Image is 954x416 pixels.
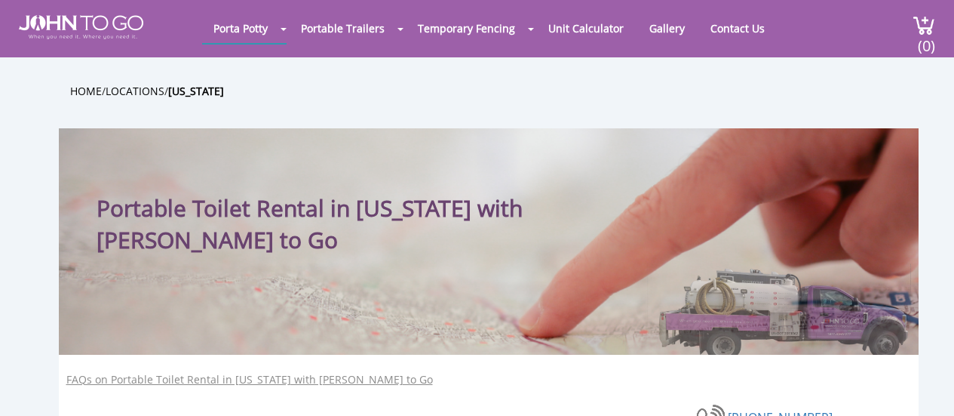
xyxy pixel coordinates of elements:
[647,263,911,355] img: Truck
[913,15,935,35] img: cart a
[638,14,696,43] a: Gallery
[168,84,224,98] a: [US_STATE]
[70,84,102,98] a: Home
[106,84,164,98] a: Locations
[699,14,776,43] a: Contact Us
[70,82,930,100] ul: / /
[406,14,526,43] a: Temporary Fencing
[917,23,935,56] span: (0)
[202,14,279,43] a: Porta Potty
[290,14,396,43] a: Portable Trailers
[97,159,583,256] h1: Portable Toilet Rental in [US_STATE] with [PERSON_NAME] to Go
[537,14,635,43] a: Unit Calculator
[19,15,143,39] img: JOHN to go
